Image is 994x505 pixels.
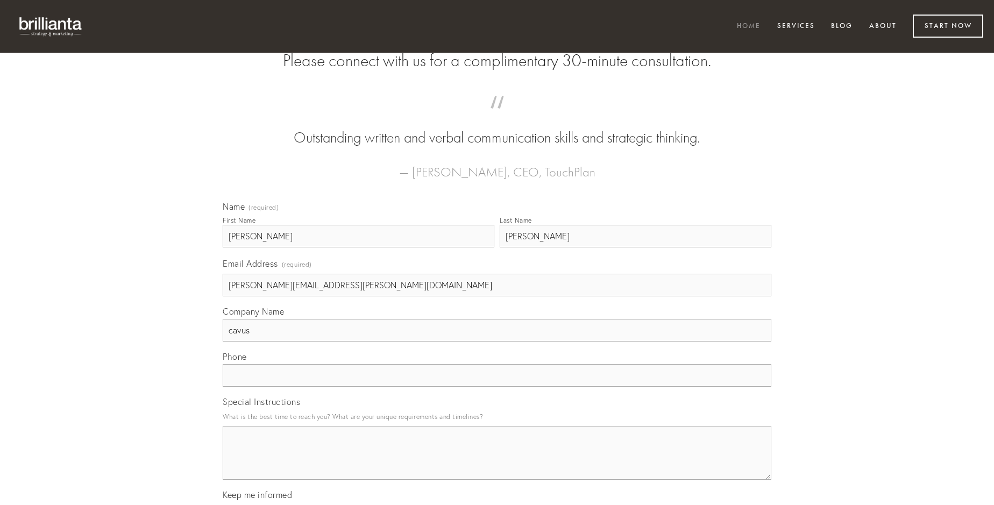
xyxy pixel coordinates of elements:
span: Phone [223,351,247,362]
a: Blog [824,18,860,35]
span: Company Name [223,306,284,317]
span: Name [223,201,245,212]
span: “ [240,106,754,127]
a: Home [730,18,768,35]
span: Special Instructions [223,396,300,407]
div: Last Name [500,216,532,224]
h2: Please connect with us for a complimentary 30-minute consultation. [223,51,771,71]
a: Start Now [913,15,983,38]
p: What is the best time to reach you? What are your unique requirements and timelines? [223,409,771,424]
blockquote: Outstanding written and verbal communication skills and strategic thinking. [240,106,754,148]
img: brillianta - research, strategy, marketing [11,11,91,42]
span: (required) [282,257,312,272]
span: Keep me informed [223,489,292,500]
a: About [862,18,904,35]
span: Email Address [223,258,278,269]
span: (required) [248,204,279,211]
a: Services [770,18,822,35]
figcaption: — [PERSON_NAME], CEO, TouchPlan [240,148,754,183]
div: First Name [223,216,255,224]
